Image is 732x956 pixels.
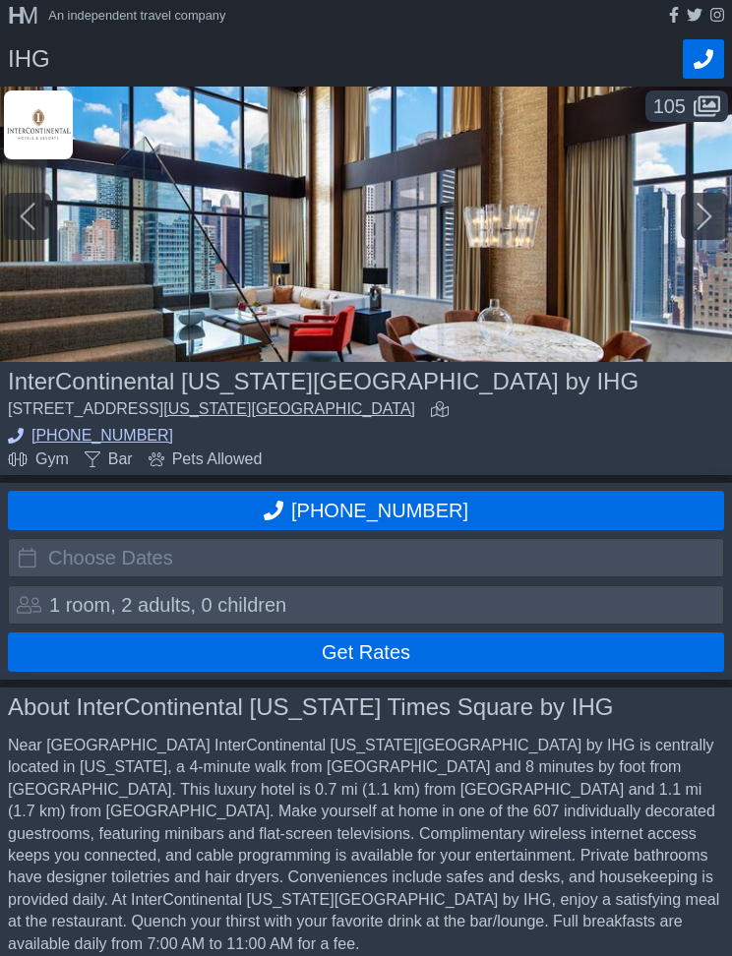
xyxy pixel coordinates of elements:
span: H [8,2,19,29]
button: Call [8,491,724,530]
button: Call [683,39,724,79]
div: Bar [85,451,133,467]
div: 105 [645,90,728,122]
div: Pets Allowed [149,451,263,467]
button: Get Rates [8,632,724,672]
a: HM [8,4,48,28]
img: IHG [4,90,73,159]
div: Near [GEOGRAPHIC_DATA] InterContinental [US_STATE][GEOGRAPHIC_DATA] by IHG is centrally located i... [8,735,724,955]
h2: InterContinental [US_STATE][GEOGRAPHIC_DATA] by IHG [8,370,724,393]
div: Gym [8,451,69,467]
a: view map [431,401,457,420]
input: Choose Dates [8,538,724,577]
h1: IHG [8,47,683,71]
a: [US_STATE][GEOGRAPHIC_DATA] [163,400,415,417]
a: twitter [687,7,702,26]
span: [PHONE_NUMBER] [31,428,173,444]
span: [PHONE_NUMBER] [291,500,468,522]
div: An independent travel company [48,10,225,23]
h3: About InterContinental [US_STATE] Times Square by IHG [8,695,724,719]
span: M [19,2,32,29]
div: 1 room, 2 adults, 0 children [49,595,286,615]
a: facebook [669,7,679,26]
div: [STREET_ADDRESS] [8,401,415,420]
a: instagram [710,7,724,26]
